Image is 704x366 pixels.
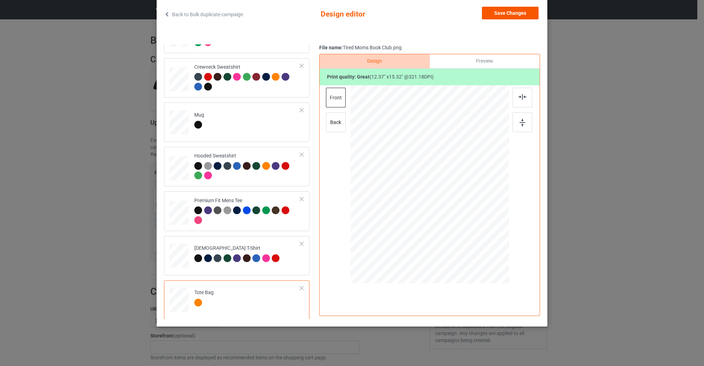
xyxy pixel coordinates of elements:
b: Print quality: [327,74,370,80]
span: Tired Moms Book Club.png [343,45,402,50]
div: Tote Bag [164,280,309,320]
div: Crewneck Sweatshirt [194,64,300,90]
a: Back to Bulk duplicate campaign [164,7,243,22]
div: front [326,88,346,107]
span: File name: [319,45,343,50]
div: Mug [194,112,204,128]
img: svg+xml;base64,PD94bWwgdmVyc2lvbj0iMS4wIiBlbmNvZGluZz0iVVRGLTgiPz4KPHN2ZyB3aWR0aD0iMjJweCIgaGVpZ2... [518,94,526,100]
button: Save Changes [482,7,539,19]
div: [DEMOGRAPHIC_DATA] T-Shirt [164,236,309,275]
div: Design [320,54,429,68]
div: Tote Bag [194,289,214,306]
div: Premium Fit Mens Tee [194,197,300,224]
div: Hooded Sweatshirt [164,147,309,186]
span: Design editor [321,7,405,22]
span: great [357,74,370,80]
div: back [326,112,346,132]
div: Hooded Sweatshirt [194,153,300,179]
div: Crewneck Sweatshirt [164,58,309,98]
div: Youth T-Shirt [194,19,300,46]
img: heather_texture.png [224,206,231,214]
div: [DEMOGRAPHIC_DATA] T-Shirt [194,245,282,261]
span: ( 12.37 " x 15.32 " @ 321.18 DPI) [370,74,434,80]
div: Premium Fit Mens Tee [164,191,309,231]
div: Mug [164,103,309,142]
img: svg+xml;base64,PD94bWwgdmVyc2lvbj0iMS4wIiBlbmNvZGluZz0iVVRGLTgiPz4KPHN2ZyB3aWR0aD0iMTZweCIgaGVpZ2... [520,119,525,126]
div: Preview [430,54,540,68]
